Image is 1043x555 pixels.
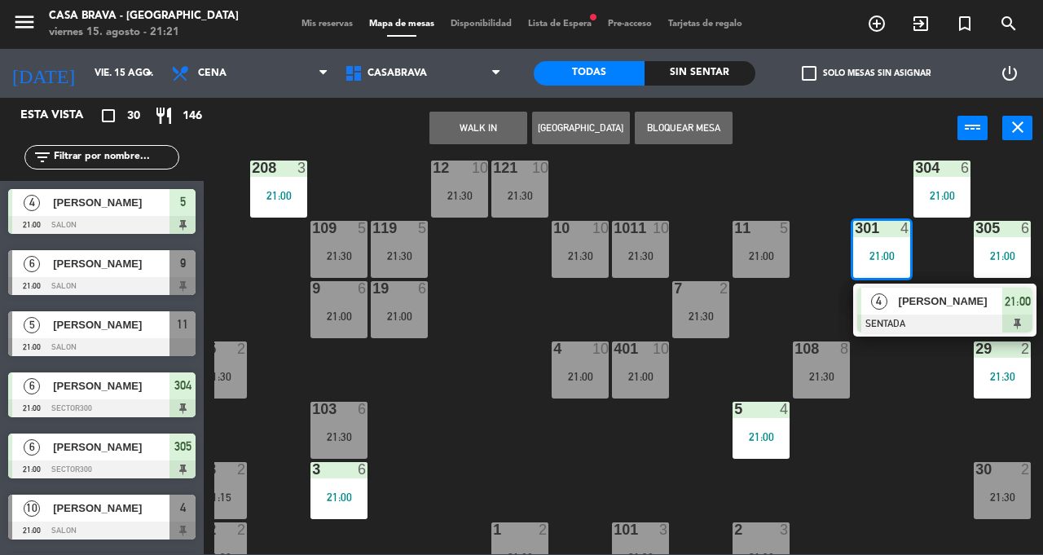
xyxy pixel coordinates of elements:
[472,161,488,175] div: 10
[871,293,887,310] span: 4
[358,462,367,477] div: 6
[367,68,427,79] span: CasaBrava
[310,491,367,503] div: 21:00
[358,281,367,296] div: 6
[174,437,191,456] span: 305
[429,112,527,144] button: WALK IN
[53,255,169,272] span: [PERSON_NAME]
[24,500,40,517] span: 10
[8,106,117,126] div: Esta vista
[592,221,609,236] div: 10
[1008,117,1028,137] i: close
[900,221,910,236] div: 4
[534,61,645,86] div: Todas
[614,522,614,537] div: 101
[733,431,790,443] div: 21:00
[955,14,975,33] i: turned_in_not
[250,190,307,201] div: 21:00
[734,402,735,416] div: 5
[180,192,186,212] span: 5
[794,341,795,356] div: 108
[780,522,790,537] div: 3
[612,250,669,262] div: 21:30
[853,250,910,262] div: 21:00
[310,311,367,322] div: 21:00
[1021,462,1031,477] div: 2
[553,221,554,236] div: 10
[12,10,37,34] i: menu
[24,317,40,333] span: 5
[418,221,428,236] div: 5
[371,311,428,322] div: 21:00
[293,20,361,29] span: Mis reservas
[99,106,118,126] i: crop_square
[1002,116,1032,140] button: close
[237,341,247,356] div: 2
[310,431,367,443] div: 21:30
[793,371,850,382] div: 21:30
[592,341,609,356] div: 10
[552,371,609,382] div: 21:00
[12,10,37,40] button: menu
[433,161,433,175] div: 12
[183,107,202,126] span: 146
[358,221,367,236] div: 5
[49,24,239,41] div: viernes 15. agosto - 21:21
[1000,64,1019,83] i: power_settings_new
[127,107,140,126] span: 30
[190,371,247,382] div: 21:30
[653,221,669,236] div: 10
[975,221,976,236] div: 305
[310,250,367,262] div: 21:30
[53,194,169,211] span: [PERSON_NAME]
[297,161,307,175] div: 3
[237,462,247,477] div: 2
[312,221,313,236] div: 109
[659,522,669,537] div: 3
[1021,341,1031,356] div: 2
[532,112,630,144] button: [GEOGRAPHIC_DATA]
[312,462,313,477] div: 3
[855,221,856,236] div: 301
[553,341,554,356] div: 4
[372,221,373,236] div: 119
[802,66,931,81] label: Solo mesas sin asignar
[312,281,313,296] div: 9
[24,256,40,272] span: 6
[612,371,669,382] div: 21:00
[24,439,40,456] span: 6
[672,311,729,322] div: 21:30
[53,500,169,517] span: [PERSON_NAME]
[180,498,186,518] span: 4
[963,117,983,137] i: power_input
[899,293,1003,310] span: [PERSON_NAME]
[911,14,931,33] i: exit_to_app
[780,221,790,236] div: 5
[24,195,40,211] span: 4
[198,68,227,79] span: Cena
[653,341,669,356] div: 10
[53,438,169,456] span: [PERSON_NAME]
[539,522,548,537] div: 2
[190,491,247,503] div: 21:15
[24,378,40,394] span: 6
[361,20,442,29] span: Mapa de mesas
[53,377,169,394] span: [PERSON_NAME]
[177,315,188,334] span: 11
[614,221,614,236] div: 1011
[974,491,1031,503] div: 21:30
[431,190,488,201] div: 21:30
[802,66,816,81] span: check_box_outline_blank
[180,253,186,273] span: 9
[312,402,313,416] div: 103
[520,20,600,29] span: Lista de Espera
[635,112,733,144] button: Bloquear Mesa
[913,190,970,201] div: 21:00
[174,376,191,395] span: 304
[733,250,790,262] div: 21:00
[1021,221,1031,236] div: 6
[961,161,970,175] div: 6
